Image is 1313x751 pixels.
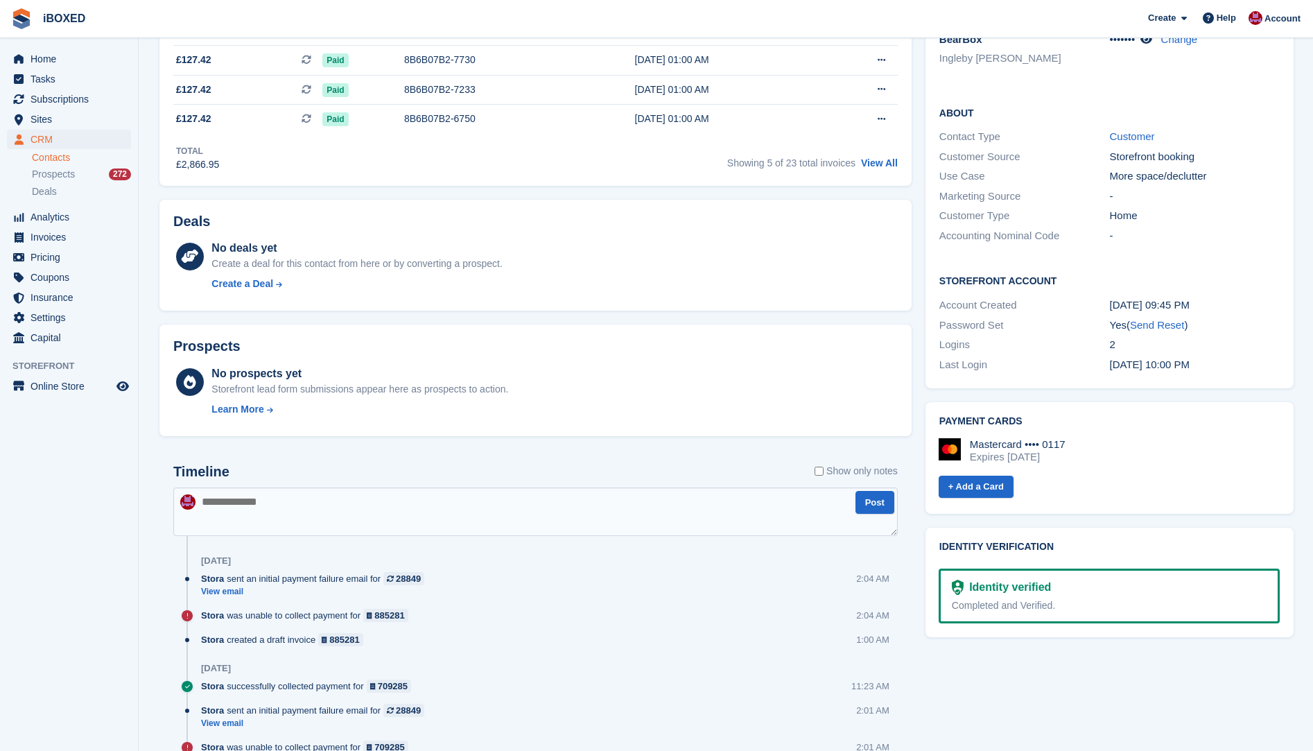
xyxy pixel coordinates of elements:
a: menu [7,377,131,396]
div: Account Created [939,297,1110,313]
a: menu [7,248,131,267]
button: Post [855,491,894,514]
a: Send Reset [1130,319,1184,331]
div: Contact Type [939,129,1110,145]
a: menu [7,308,131,327]
span: Stora [201,609,224,622]
div: 709285 [378,680,408,693]
div: 28849 [396,572,421,585]
a: 885281 [318,633,363,646]
label: Show only notes [815,464,898,478]
div: Create a deal for this contact from here or by converting a prospect. [211,257,502,271]
span: Create [1148,11,1176,25]
span: Subscriptions [31,89,114,109]
div: [DATE] 01:00 AM [635,112,824,126]
span: Deals [32,185,57,198]
a: 885281 [363,609,408,622]
div: 885281 [329,633,359,646]
span: Stora [201,572,224,585]
span: Invoices [31,227,114,247]
span: Tasks [31,69,114,89]
div: Total [176,145,219,157]
span: ( ) [1127,319,1188,331]
span: Storefront [12,359,138,373]
div: successfully collected payment for [201,680,418,693]
div: 272 [109,169,131,180]
a: menu [7,328,131,347]
a: Contacts [32,151,131,164]
div: 8B6B07B2-6750 [404,112,590,126]
div: [DATE] [201,663,231,674]
span: Help [1217,11,1236,25]
h2: Timeline [173,464,229,480]
div: Last Login [939,357,1110,373]
span: £127.42 [176,112,211,126]
a: Prospects 272 [32,167,131,182]
h2: Payment cards [939,416,1280,427]
div: 8B6B07B2-7233 [404,83,590,97]
span: Prospects [32,168,75,181]
div: sent an initial payment failure email for [201,572,431,585]
time: 2023-11-18 22:00:56 UTC [1110,359,1190,370]
a: Preview store [114,378,131,395]
span: Pricing [31,248,114,267]
a: + Add a Card [939,476,1014,499]
a: menu [7,207,131,227]
a: iBOXED [37,7,91,30]
a: Change [1161,33,1198,45]
img: Amanda Forder [1249,11,1262,25]
span: Insurance [31,288,114,307]
a: 28849 [383,704,424,717]
div: 2 [1110,337,1280,353]
a: menu [7,227,131,247]
a: View All [861,157,898,169]
div: Yes [1110,318,1280,334]
img: Identity Verification Ready [952,580,964,595]
img: Mastercard Logo [939,438,961,460]
div: [DATE] 09:45 PM [1110,297,1280,313]
div: - [1110,189,1280,205]
span: Stora [201,680,224,693]
span: Paid [322,53,348,67]
div: [DATE] 01:00 AM [635,83,824,97]
div: Learn More [211,402,263,417]
div: Customer Source [939,149,1110,165]
span: Online Store [31,377,114,396]
div: 8B6B07B2-7730 [404,53,590,67]
img: stora-icon-8386f47178a22dfd0bd8f6a31ec36ba5ce8667c1dd55bd0f319d3a0aa187defe.svg [11,8,32,29]
div: [DATE] 01:00 AM [635,53,824,67]
h2: Identity verification [939,542,1280,553]
a: Learn More [211,402,508,417]
div: sent an initial payment failure email for [201,704,431,717]
span: Settings [31,308,114,327]
span: CRM [31,130,114,149]
a: Deals [32,184,131,199]
div: Create a Deal [211,277,273,291]
div: Accounting Nominal Code [939,228,1110,244]
div: Use Case [939,169,1110,184]
div: Customer Type [939,208,1110,224]
img: Amanda Forder [180,494,195,510]
span: Stora [201,633,224,646]
input: Show only notes [815,464,824,478]
div: Logins [939,337,1110,353]
span: Sites [31,110,114,129]
a: View email [201,718,431,730]
h2: About [939,105,1280,119]
div: Mastercard •••• 0117 [970,438,1066,451]
div: 11:23 AM [851,680,889,693]
div: - [1110,228,1280,244]
li: Ingleby [PERSON_NAME] [939,51,1110,67]
div: 2:04 AM [856,572,889,585]
span: Paid [322,112,348,126]
div: 2:01 AM [856,704,889,717]
div: was unable to collect payment for [201,609,415,622]
a: menu [7,130,131,149]
div: 1:00 AM [856,633,889,646]
div: Password Set [939,318,1110,334]
span: Showing 5 of 23 total invoices [727,157,855,169]
a: menu [7,49,131,69]
h2: Deals [173,214,210,230]
div: Marketing Source [939,189,1110,205]
a: Customer [1110,130,1155,142]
